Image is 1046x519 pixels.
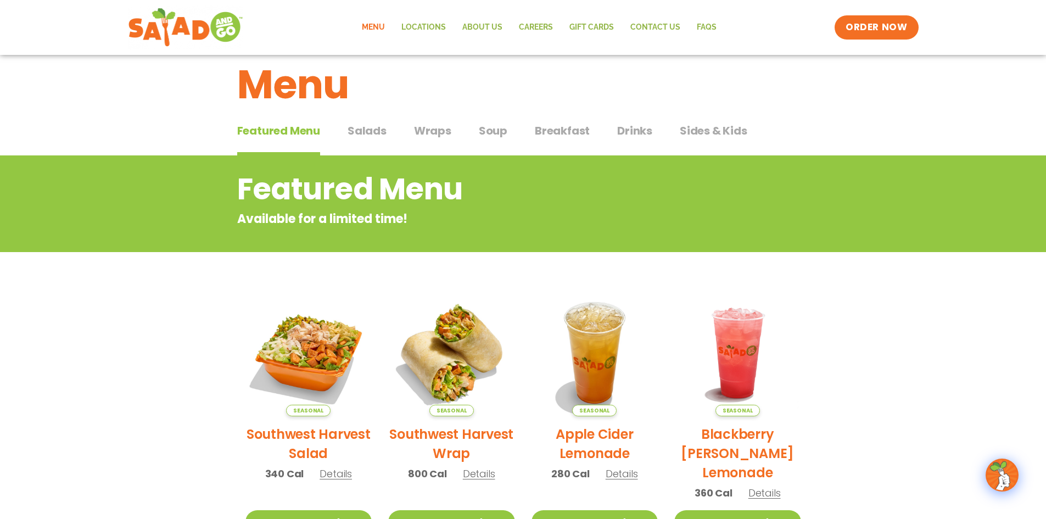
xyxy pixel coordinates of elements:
[835,15,918,40] a: ORDER NOW
[237,119,809,156] div: Tabbed content
[237,210,721,228] p: Available for a limited time!
[237,122,320,139] span: Featured Menu
[695,485,732,500] span: 360 Cal
[354,15,393,40] a: Menu
[532,289,658,416] img: Product photo for Apple Cider Lemonade
[674,289,801,416] img: Product photo for Blackberry Bramble Lemonade
[414,122,451,139] span: Wraps
[237,55,809,114] h1: Menu
[354,15,725,40] nav: Menu
[388,289,515,416] img: Product photo for Southwest Harvest Wrap
[715,405,760,416] span: Seasonal
[622,15,689,40] a: Contact Us
[245,425,372,463] h2: Southwest Harvest Salad
[463,467,495,481] span: Details
[535,122,590,139] span: Breakfast
[479,122,507,139] span: Soup
[572,405,617,416] span: Seasonal
[265,466,304,481] span: 340 Cal
[617,122,652,139] span: Drinks
[286,405,331,416] span: Seasonal
[245,289,372,416] img: Product photo for Southwest Harvest Salad
[348,122,387,139] span: Salads
[393,15,454,40] a: Locations
[846,21,907,34] span: ORDER NOW
[454,15,511,40] a: About Us
[511,15,561,40] a: Careers
[532,425,658,463] h2: Apple Cider Lemonade
[320,467,352,481] span: Details
[674,425,801,482] h2: Blackberry [PERSON_NAME] Lemonade
[689,15,725,40] a: FAQs
[680,122,747,139] span: Sides & Kids
[987,460,1017,490] img: wpChatIcon
[388,425,515,463] h2: Southwest Harvest Wrap
[561,15,622,40] a: GIFT CARDS
[606,467,638,481] span: Details
[748,486,781,500] span: Details
[408,466,447,481] span: 800 Cal
[429,405,474,416] span: Seasonal
[237,167,721,211] h2: Featured Menu
[551,466,590,481] span: 280 Cal
[128,5,244,49] img: new-SAG-logo-768×292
